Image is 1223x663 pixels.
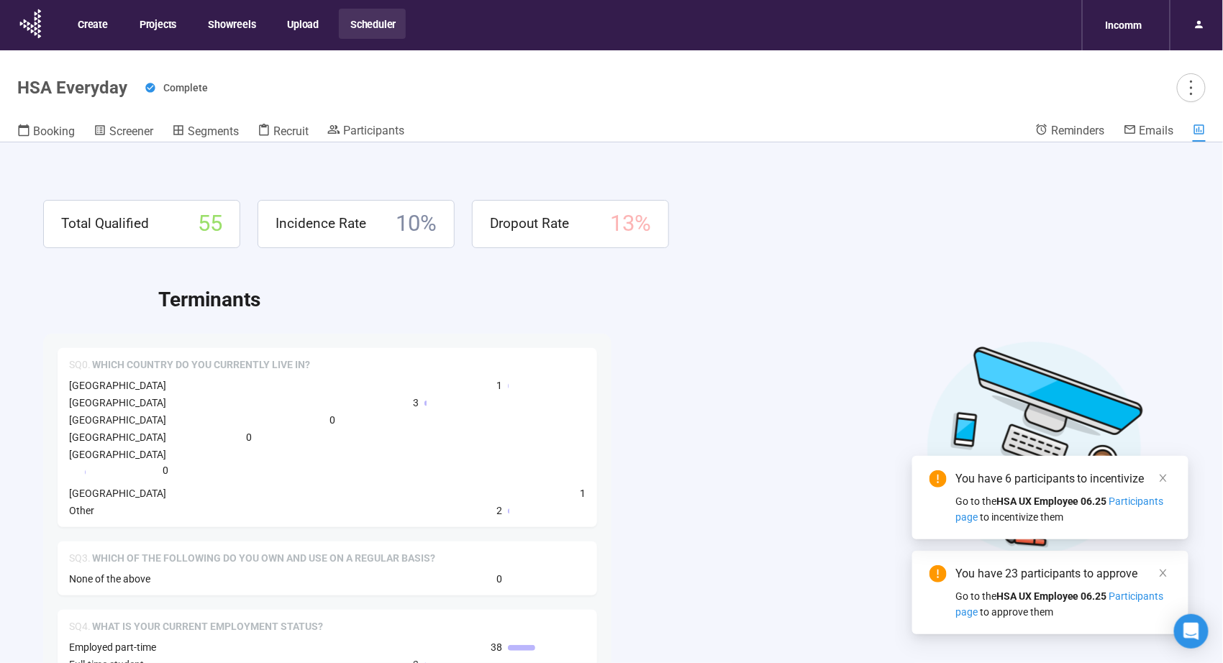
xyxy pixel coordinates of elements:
[996,495,1107,507] strong: HSA UX Employee 06.25
[61,213,149,234] span: Total Qualified
[94,123,153,142] a: Screener
[496,378,502,393] span: 1
[69,380,166,391] span: [GEOGRAPHIC_DATA]
[1051,124,1105,137] span: Reminders
[491,639,502,655] span: 38
[69,641,156,653] span: Employed part-time
[1035,123,1105,140] a: Reminders
[396,206,437,242] span: 10 %
[198,206,222,242] span: 55
[258,123,309,142] a: Recruit
[929,470,947,488] span: exclamation-circle
[69,431,166,443] span: [GEOGRAPHIC_DATA]
[69,552,92,566] span: SQ3 .
[69,414,166,426] span: [GEOGRAPHIC_DATA]
[188,124,239,138] span: Segments
[69,488,166,499] span: [GEOGRAPHIC_DATA]
[1181,78,1201,97] span: more
[69,573,150,585] span: None of the above
[927,339,1144,556] img: Desktop work notes
[580,485,586,501] span: 1
[17,123,75,142] a: Booking
[955,493,1171,525] div: Go to the to incentivize them
[69,358,92,372] span: SQ0 .
[92,358,310,372] span: Which country do you currently live in?
[329,412,335,428] span: 0
[92,552,435,566] span: Which of the following do you own and use on a regular basis?
[163,462,168,478] span: 0
[69,449,166,460] span: [GEOGRAPHIC_DATA]
[1124,123,1174,140] a: Emails
[955,565,1171,582] div: You have 23 participants to approve
[196,9,265,39] button: Showreels
[163,82,208,93] span: Complete
[327,123,404,140] a: Participants
[413,395,419,411] span: 3
[343,124,404,137] span: Participants
[1177,73,1206,102] button: more
[496,571,502,587] span: 0
[955,588,1171,620] div: Go to the to approve them
[929,565,947,582] span: exclamation-circle
[109,124,153,138] span: Screener
[276,213,366,234] span: Incidence Rate
[69,397,166,408] span: [GEOGRAPHIC_DATA]
[490,213,569,234] span: Dropout Rate
[610,206,651,242] span: 13 %
[1174,614,1209,649] div: Open Intercom Messenger
[172,123,239,142] a: Segments
[955,470,1171,488] div: You have 6 participants to incentivize
[1158,568,1168,578] span: close
[496,503,502,518] span: 2
[158,284,1180,316] h2: Terminants
[276,9,329,39] button: Upload
[1140,124,1174,137] span: Emails
[17,78,127,98] h1: HSA Everyday
[92,620,323,634] span: What is your current employment status?
[339,9,406,39] button: Scheduler
[273,124,309,138] span: Recruit
[1158,473,1168,483] span: close
[66,9,118,39] button: Create
[69,620,92,634] span: SQ4 .
[33,124,75,138] span: Booking
[69,505,94,516] span: Other
[996,590,1107,602] strong: HSA UX Employee 06.25
[1097,12,1151,39] div: Incomm
[246,429,252,445] span: 0
[128,9,186,39] button: Projects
